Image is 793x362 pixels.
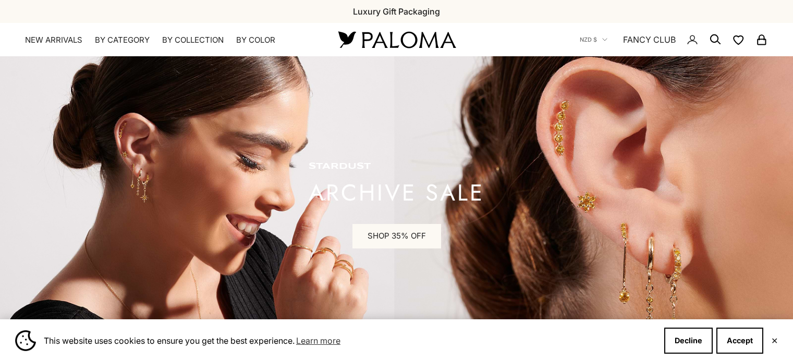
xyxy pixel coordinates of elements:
[309,182,484,203] p: ARCHIVE SALE
[580,35,597,44] span: NZD $
[295,333,342,348] a: Learn more
[44,333,656,348] span: This website uses cookies to ensure you get the best experience.
[580,35,607,44] button: NZD $
[353,5,440,18] p: Luxury Gift Packaging
[580,23,768,56] nav: Secondary navigation
[352,224,441,249] a: SHOP 35% OFF
[25,35,313,45] nav: Primary navigation
[15,330,36,351] img: Cookie banner
[95,35,150,45] summary: By Category
[623,33,676,46] a: FANCY CLUB
[309,161,484,172] p: STARDUST
[664,328,713,354] button: Decline
[162,35,224,45] summary: By Collection
[716,328,763,354] button: Accept
[236,35,275,45] summary: By Color
[771,338,778,344] button: Close
[25,35,82,45] a: NEW ARRIVALS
